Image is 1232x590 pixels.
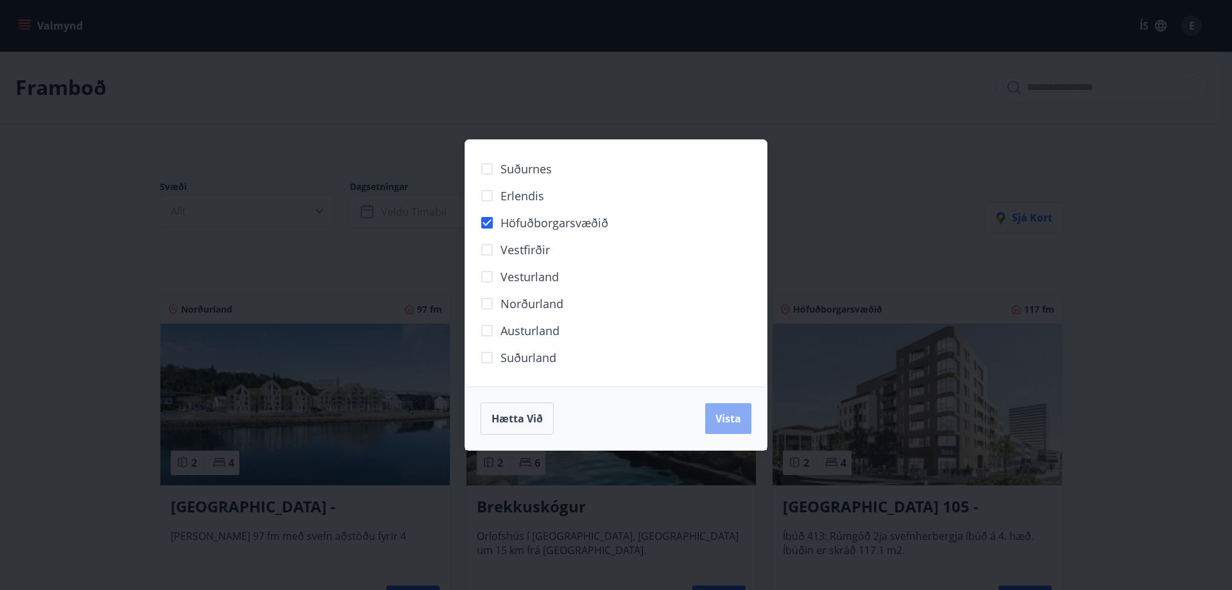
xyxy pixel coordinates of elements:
span: Vista [715,412,741,426]
span: Suðurland [501,349,556,366]
span: Höfuðborgarsvæðið [501,214,608,231]
span: Norðurland [501,295,563,312]
span: Vestfirðir [501,241,550,258]
button: Hætta við [481,403,554,435]
span: Austurland [501,322,560,339]
span: Vesturland [501,268,559,285]
button: Vista [705,403,751,434]
span: Hætta við [492,412,543,426]
span: Erlendis [501,187,544,204]
span: Suðurnes [501,161,552,177]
